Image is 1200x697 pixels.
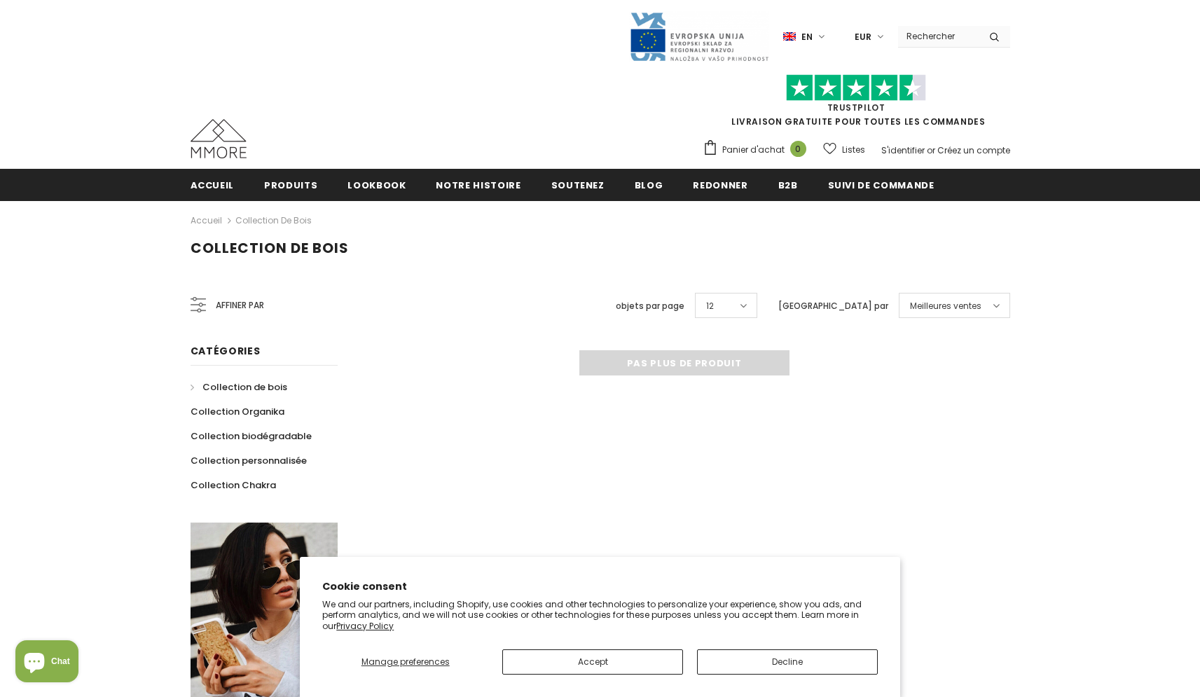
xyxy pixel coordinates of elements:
[706,299,714,313] span: 12
[264,179,317,192] span: Produits
[722,143,785,157] span: Panier d'achat
[216,298,264,313] span: Affiner par
[778,169,798,200] a: B2B
[191,405,284,418] span: Collection Organika
[191,473,276,497] a: Collection Chakra
[693,179,747,192] span: Redonner
[191,212,222,229] a: Accueil
[322,649,488,675] button: Manage preferences
[616,299,684,313] label: objets par page
[828,179,935,192] span: Suivi de commande
[778,299,888,313] label: [GEOGRAPHIC_DATA] par
[191,424,312,448] a: Collection biodégradable
[336,620,394,632] a: Privacy Policy
[898,26,979,46] input: Search Site
[191,478,276,492] span: Collection Chakra
[842,143,865,157] span: Listes
[322,599,878,632] p: We and our partners, including Shopify, use cookies and other technologies to personalize your ex...
[551,169,605,200] a: soutenez
[436,179,520,192] span: Notre histoire
[235,214,312,226] a: Collection de bois
[191,454,307,467] span: Collection personnalisée
[910,299,981,313] span: Meilleures ventes
[629,30,769,42] a: Javni Razpis
[635,179,663,192] span: Blog
[703,81,1010,127] span: LIVRAISON GRATUITE POUR TOUTES LES COMMANDES
[881,144,925,156] a: S'identifier
[827,102,885,113] a: TrustPilot
[778,179,798,192] span: B2B
[823,137,865,162] a: Listes
[629,11,769,62] img: Javni Razpis
[191,448,307,473] a: Collection personnalisée
[635,169,663,200] a: Blog
[801,30,813,44] span: en
[786,74,926,102] img: Faites confiance aux étoiles pilotes
[191,344,261,358] span: Catégories
[191,375,287,399] a: Collection de bois
[502,649,683,675] button: Accept
[11,640,83,686] inbox-online-store-chat: Shopify online store chat
[191,399,284,424] a: Collection Organika
[855,30,871,44] span: EUR
[927,144,935,156] span: or
[202,380,287,394] span: Collection de bois
[697,649,878,675] button: Decline
[191,238,349,258] span: Collection de bois
[322,579,878,594] h2: Cookie consent
[347,169,406,200] a: Lookbook
[783,31,796,43] img: i-lang-1.png
[347,179,406,192] span: Lookbook
[436,169,520,200] a: Notre histoire
[191,119,247,158] img: Cas MMORE
[937,144,1010,156] a: Créez un compte
[191,179,235,192] span: Accueil
[361,656,450,668] span: Manage preferences
[264,169,317,200] a: Produits
[790,141,806,157] span: 0
[551,179,605,192] span: soutenez
[703,139,813,160] a: Panier d'achat 0
[191,169,235,200] a: Accueil
[693,169,747,200] a: Redonner
[828,169,935,200] a: Suivi de commande
[191,429,312,443] span: Collection biodégradable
